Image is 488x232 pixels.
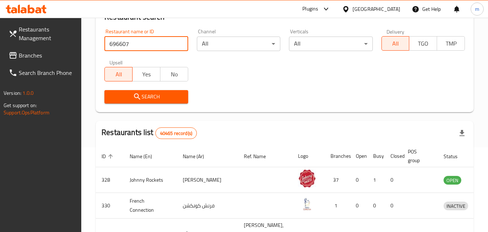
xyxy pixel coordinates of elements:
[437,36,465,51] button: TMP
[408,147,429,165] span: POS group
[444,202,468,210] span: INACTIVE
[298,169,316,187] img: Johnny Rockets
[4,101,37,110] span: Get support on:
[381,36,410,51] button: All
[102,152,115,161] span: ID
[385,167,402,193] td: 0
[104,67,133,81] button: All
[132,67,160,81] button: Yes
[22,88,34,98] span: 1.0.0
[385,193,402,219] td: 0
[3,64,82,81] a: Search Branch Phone
[102,127,197,139] h2: Restaurants list
[289,37,372,51] div: All
[19,68,76,77] span: Search Branch Phone
[155,127,197,139] div: Total records count
[124,193,177,219] td: French Connection
[109,60,123,65] label: Upsell
[292,145,325,167] th: Logo
[453,125,471,142] div: Export file
[353,5,400,13] div: [GEOGRAPHIC_DATA]
[244,152,275,161] span: Ref. Name
[3,47,82,64] a: Branches
[325,145,350,167] th: Branches
[350,193,367,219] td: 0
[298,195,316,213] img: French Connection
[325,193,350,219] td: 1
[440,38,462,49] span: TMP
[96,193,124,219] td: 330
[385,38,407,49] span: All
[409,36,437,51] button: TGO
[475,5,479,13] span: m
[197,37,280,51] div: All
[130,152,161,161] span: Name (En)
[367,145,385,167] th: Busy
[156,130,197,137] span: 40465 record(s)
[110,92,182,101] span: Search
[104,90,188,104] button: Search
[350,167,367,193] td: 0
[19,51,76,60] span: Branches
[104,12,465,22] h2: Restaurant search
[108,69,130,80] span: All
[325,167,350,193] td: 37
[160,67,188,81] button: No
[385,145,402,167] th: Closed
[96,167,124,193] td: 328
[135,69,157,80] span: Yes
[386,29,405,34] label: Delivery
[4,108,49,117] a: Support.OpsPlatform
[350,145,367,167] th: Open
[3,21,82,47] a: Restaurants Management
[177,167,238,193] td: [PERSON_NAME]
[444,176,461,185] span: OPEN
[444,202,468,210] div: INACTIVE
[412,38,434,49] span: TGO
[444,152,467,161] span: Status
[124,167,177,193] td: Johnny Rockets
[367,167,385,193] td: 1
[163,69,185,80] span: No
[302,5,318,13] div: Plugins
[367,193,385,219] td: 0
[4,88,21,98] span: Version:
[104,37,188,51] input: Search for restaurant name or ID..
[183,152,213,161] span: Name (Ar)
[19,25,76,42] span: Restaurants Management
[177,193,238,219] td: فرنش كونكشن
